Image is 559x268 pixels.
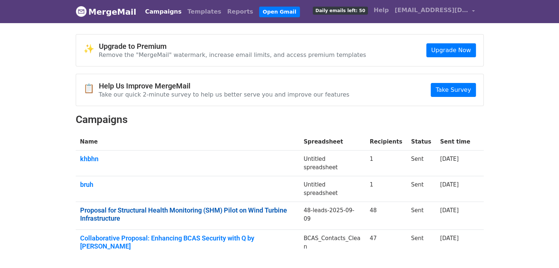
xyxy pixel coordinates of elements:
[76,6,87,17] img: MergeMail logo
[406,133,436,151] th: Status
[80,206,295,222] a: Proposal for Structural Health Monitoring (SHM) Pilot on Wind Turbine Infrastructure
[365,230,407,258] td: 47
[310,3,370,18] a: Daily emails left: 50
[371,3,392,18] a: Help
[406,202,436,230] td: Sent
[431,83,476,97] a: Take Survey
[365,133,407,151] th: Recipients
[99,82,350,90] h4: Help Us Improve MergeMail
[76,133,300,151] th: Name
[76,113,484,126] h2: Campaigns
[99,42,366,51] h4: Upgrade to Premium
[299,151,365,176] td: Untitled spreadsheet
[440,207,459,214] a: [DATE]
[99,91,350,98] p: Take our quick 2-minute survey to help us better serve you and improve our features
[80,234,295,250] a: Collaborative Proposal: Enhancing BCAS Security with Q by [PERSON_NAME]
[365,151,407,176] td: 1
[224,4,256,19] a: Reports
[406,151,436,176] td: Sent
[99,51,366,59] p: Remove the "MergeMail" watermark, increase email limits, and access premium templates
[299,202,365,230] td: 48-leads-2025-09-09
[436,133,474,151] th: Sent time
[406,176,436,202] td: Sent
[395,6,468,15] span: [EMAIL_ADDRESS][DOMAIN_NAME]
[76,4,136,19] a: MergeMail
[365,176,407,202] td: 1
[440,181,459,188] a: [DATE]
[80,181,295,189] a: bruh
[440,156,459,162] a: [DATE]
[142,4,184,19] a: Campaigns
[299,176,365,202] td: Untitled spreadsheet
[426,43,476,57] a: Upgrade Now
[392,3,478,20] a: [EMAIL_ADDRESS][DOMAIN_NAME]
[440,235,459,242] a: [DATE]
[259,7,300,17] a: Open Gmail
[184,4,224,19] a: Templates
[299,133,365,151] th: Spreadsheet
[83,44,99,54] span: ✨
[80,155,295,163] a: khbhn
[299,230,365,258] td: BCAS_Contacts_Clean
[313,7,368,15] span: Daily emails left: 50
[406,230,436,258] td: Sent
[365,202,407,230] td: 48
[83,83,99,94] span: 📋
